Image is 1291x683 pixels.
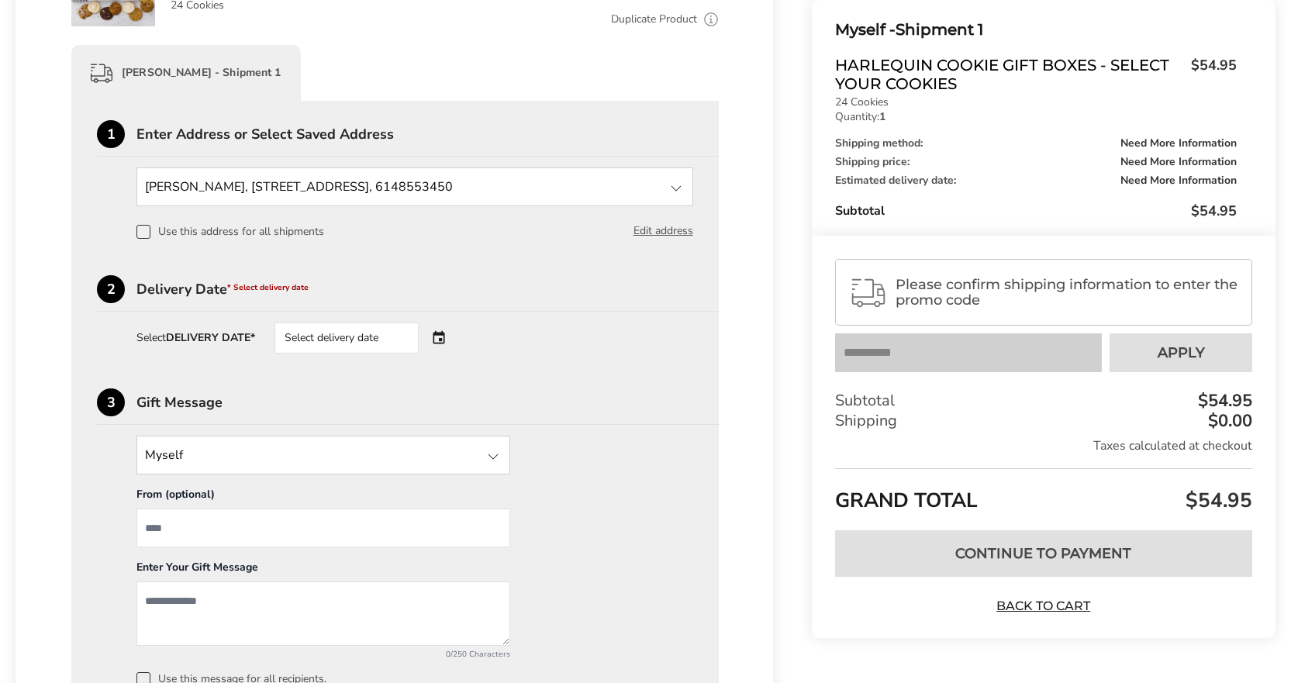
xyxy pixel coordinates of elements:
[835,138,1237,149] div: Shipping method:
[1204,412,1252,429] div: $0.00
[97,388,125,416] div: 3
[136,436,510,474] input: State
[835,175,1237,186] div: Estimated delivery date:
[1182,487,1252,514] span: $54.95
[136,225,324,239] label: Use this address for all shipments
[611,11,697,28] a: Duplicate Product
[835,202,1237,220] div: Subtotal
[1110,333,1252,372] button: Apply
[136,581,510,646] textarea: Add a message
[136,487,510,509] div: From (optional)
[1191,202,1237,220] span: $54.95
[97,275,125,303] div: 2
[835,411,1252,431] div: Shipping
[136,560,510,581] div: Enter Your Gift Message
[835,20,896,39] span: Myself -
[835,468,1252,519] div: GRAND TOTAL
[71,45,301,101] div: [PERSON_NAME] - Shipment 1
[97,120,125,148] div: 1
[879,109,885,124] strong: 1
[136,333,255,343] div: Select
[136,127,719,141] div: Enter Address or Select Saved Address
[896,277,1238,308] span: Please confirm shipping information to enter the promo code
[227,282,309,293] span: * Select delivery date
[835,437,1252,454] div: Taxes calculated at checkout
[1120,138,1237,149] span: Need More Information
[835,157,1237,167] div: Shipping price:
[166,330,255,345] strong: DELIVERY DATE*
[1194,392,1252,409] div: $54.95
[835,112,1237,122] p: Quantity:
[989,598,1098,615] a: Back to Cart
[1120,157,1237,167] span: Need More Information
[1183,56,1237,89] span: $54.95
[136,282,719,296] div: Delivery Date
[835,17,1237,43] div: Shipment 1
[136,649,510,660] div: 0/250 Characters
[136,509,510,547] input: From
[835,391,1252,411] div: Subtotal
[136,395,719,409] div: Gift Message
[835,56,1183,93] span: Harlequin Cookie Gift Boxes - Select Your Cookies
[1158,346,1205,360] span: Apply
[835,56,1237,93] a: Harlequin Cookie Gift Boxes - Select Your Cookies$54.95
[835,530,1252,577] button: Continue to Payment
[1120,175,1237,186] span: Need More Information
[136,167,693,206] input: State
[835,97,1237,108] p: 24 Cookies
[633,222,693,240] button: Edit address
[274,323,419,354] div: Select delivery date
